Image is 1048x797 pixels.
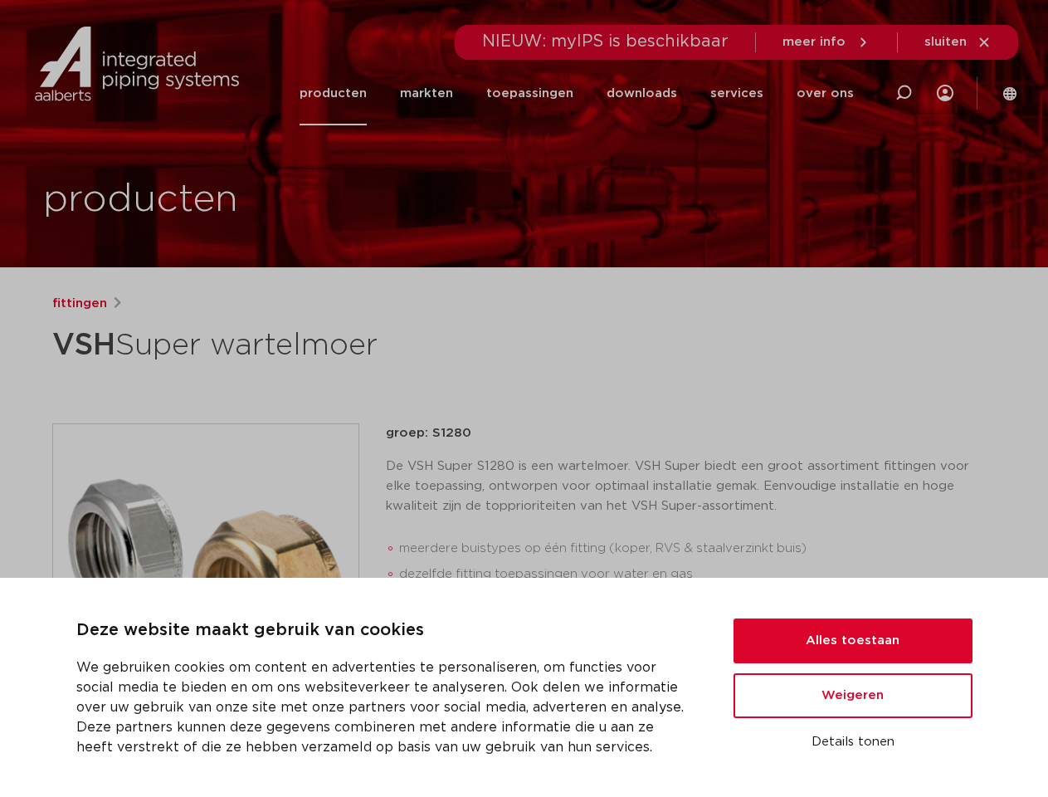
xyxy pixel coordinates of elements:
span: NIEUW: myIPS is beschikbaar [482,33,729,50]
p: We gebruiken cookies om content en advertenties te personaliseren, om functies voor social media ... [76,658,694,757]
a: services [710,61,763,125]
button: Alles toestaan [734,619,972,663]
button: Weigeren [734,673,972,718]
a: meer info [782,35,870,50]
p: groep: S1280 [386,423,997,443]
button: Details tonen [734,728,972,756]
a: sluiten [924,35,992,50]
a: markten [400,61,453,125]
div: my IPS [937,75,953,111]
a: over ons [797,61,854,125]
a: fittingen [52,294,107,314]
img: Product Image for VSH Super wartelmoer [53,424,358,730]
span: sluiten [924,36,967,48]
a: producten [300,61,367,125]
li: meerdere buistypes op één fitting (koper, RVS & staalverzinkt buis) [399,535,997,562]
a: downloads [607,61,677,125]
a: toepassingen [486,61,573,125]
nav: Menu [300,61,854,125]
h1: Super wartelmoer [52,320,675,370]
p: De VSH Super S1280 is een wartelmoer. VSH Super biedt een groot assortiment fittingen voor elke t... [386,457,997,516]
h1: producten [43,174,238,227]
strong: VSH [52,330,115,360]
span: meer info [782,36,846,48]
li: dezelfde fitting toepassingen voor water en gas [399,561,997,588]
p: Deze website maakt gebruik van cookies [76,618,694,644]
